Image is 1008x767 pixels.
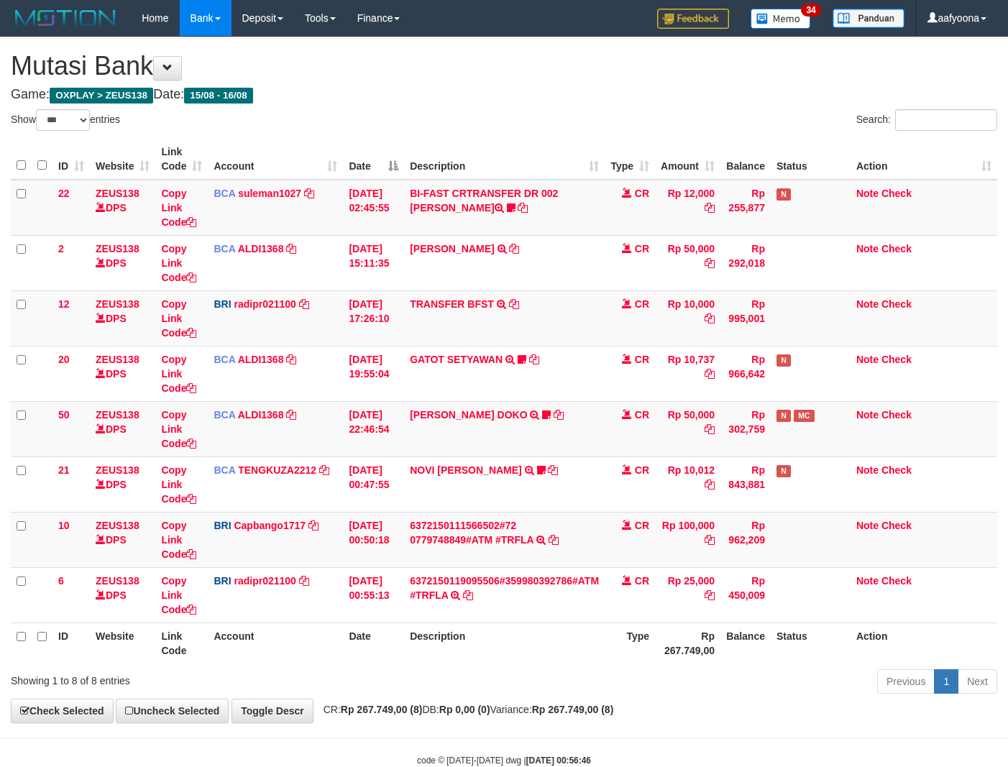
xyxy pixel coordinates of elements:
a: Check [881,188,912,199]
strong: [DATE] 00:56:46 [526,755,591,766]
a: Copy Link Code [161,464,196,505]
span: BRI [214,575,231,587]
a: Copy radipr021100 to clipboard [299,575,309,587]
img: Feedback.jpg [657,9,729,29]
a: Check [881,243,912,254]
a: Check [881,298,912,310]
th: Action: activate to sort column ascending [851,139,997,180]
td: [DATE] 00:50:18 [343,512,404,567]
th: Rp 267.749,00 [655,623,720,663]
a: Copy Link Code [161,520,196,560]
span: 12 [58,298,70,310]
span: 10 [58,520,70,531]
a: Check [881,464,912,476]
td: DPS [90,512,155,567]
td: DPS [90,456,155,512]
th: Website: activate to sort column ascending [90,139,155,180]
td: Rp 302,759 [720,401,771,456]
a: Copy suleman1027 to clipboard [304,188,314,199]
span: OXPLAY > ZEUS138 [50,88,153,104]
th: Link Code [155,623,208,663]
span: BCA [214,188,235,199]
th: Type: activate to sort column ascending [605,139,655,180]
a: ZEUS138 [96,354,139,365]
a: radipr021100 [234,575,295,587]
th: Balance [720,139,771,180]
a: Copy ALDI1368 to clipboard [286,243,296,254]
a: Copy Rp 10,737 to clipboard [705,368,715,380]
a: Note [856,464,879,476]
a: Check [881,354,912,365]
a: Copy 6372150111566502#72 0779748849#ATM #TRFLA to clipboard [549,534,559,546]
td: DPS [90,180,155,236]
th: Amount: activate to sort column ascending [655,139,720,180]
span: 50 [58,409,70,421]
th: Account: activate to sort column ascending [208,139,343,180]
a: Copy Rp 100,000 to clipboard [705,534,715,546]
span: BCA [214,409,235,421]
a: NOVI [PERSON_NAME] [410,464,522,476]
h1: Mutasi Bank [11,52,997,81]
a: Copy Link Code [161,188,196,228]
a: Capbango1717 [234,520,306,531]
span: 20 [58,354,70,365]
a: Note [856,188,879,199]
th: Status [771,623,851,663]
a: Copy Rp 10,012 to clipboard [705,479,715,490]
a: Toggle Descr [232,699,313,723]
a: TENGKUZA2212 [238,464,316,476]
img: panduan.png [833,9,904,28]
a: 1 [934,669,958,694]
a: Copy radipr021100 to clipboard [299,298,309,310]
a: Copy TRANSFER BFST to clipboard [509,298,519,310]
span: CR [635,243,649,254]
a: ZEUS138 [96,520,139,531]
a: Copy Rp 12,000 to clipboard [705,202,715,213]
td: Rp 10,000 [655,290,720,346]
a: Previous [877,669,935,694]
td: Rp 50,000 [655,235,720,290]
span: Manually Checked by: aafPALL [794,410,815,422]
input: Search: [895,109,997,131]
th: Website [90,623,155,663]
span: CR [635,575,649,587]
td: [DATE] 19:55:04 [343,346,404,401]
a: Note [856,575,879,587]
td: Rp 10,012 [655,456,720,512]
span: BCA [214,243,235,254]
a: Copy Capbango1717 to clipboard [308,520,319,531]
a: Note [856,520,879,531]
a: Copy GATOT SETYAWAN to clipboard [529,354,539,365]
select: Showentries [36,109,90,131]
a: Copy ALDI1368 to clipboard [286,409,296,421]
td: Rp 50,000 [655,401,720,456]
h4: Game: Date: [11,88,997,102]
a: suleman1027 [238,188,301,199]
span: CR [635,409,649,421]
th: ID: activate to sort column ascending [52,139,90,180]
a: Copy Link Code [161,575,196,615]
td: DPS [90,346,155,401]
td: Rp 292,018 [720,235,771,290]
a: Check Selected [11,699,114,723]
span: CR [635,298,649,310]
a: Copy RYAN WADU DOKO to clipboard [554,409,564,421]
th: Date: activate to sort column descending [343,139,404,180]
span: 2 [58,243,64,254]
a: Copy ALDI1368 to clipboard [286,354,296,365]
td: Rp 100,000 [655,512,720,567]
a: Copy 6372150119095506#359980392786#ATM #TRFLA to clipboard [463,589,473,601]
td: [DATE] 15:11:35 [343,235,404,290]
td: DPS [90,235,155,290]
th: Type [605,623,655,663]
span: BCA [214,464,235,476]
th: Status [771,139,851,180]
a: radipr021100 [234,298,295,310]
img: MOTION_logo.png [11,7,120,29]
span: BRI [214,298,231,310]
td: Rp 995,001 [720,290,771,346]
a: Check [881,575,912,587]
a: ALDI1368 [238,243,284,254]
a: ZEUS138 [96,188,139,199]
th: ID [52,623,90,663]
